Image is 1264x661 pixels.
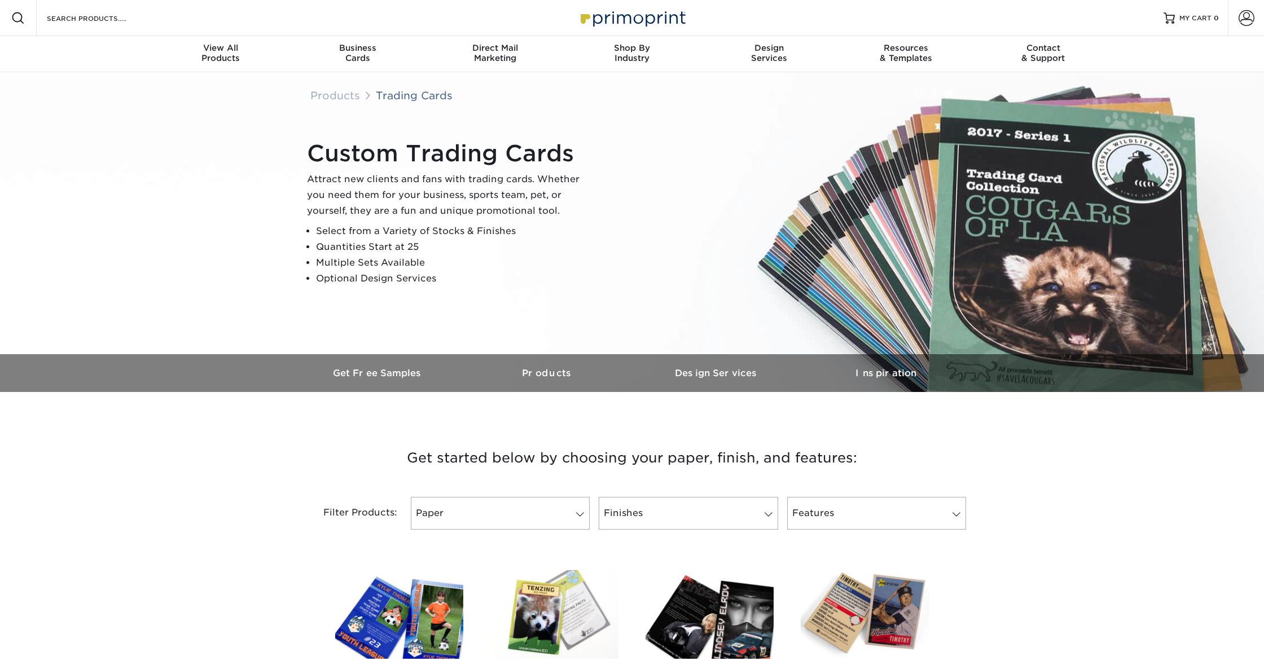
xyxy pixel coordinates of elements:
[463,368,632,378] h3: Products
[646,570,774,659] img: Matte Trading Cards
[700,43,837,53] span: Design
[975,43,1112,53] span: Contact
[289,36,427,72] a: BusinessCards
[564,43,701,53] span: Shop By
[293,368,463,378] h3: Get Free Samples
[316,255,589,271] li: Multiple Sets Available
[316,239,589,255] li: Quantities Start at 25
[564,43,701,63] div: Industry
[1179,14,1212,23] span: MY CART
[576,6,688,30] img: Primoprint
[632,368,801,378] h3: Design Services
[837,36,975,72] a: Resources& Templates
[152,43,289,63] div: Products
[310,89,360,102] a: Products
[837,43,975,53] span: Resources
[335,570,463,659] img: Glossy UV Coated Trading Cards
[427,43,564,53] span: Direct Mail
[411,497,590,530] a: Paper
[599,497,778,530] a: Finishes
[801,354,971,392] a: Inspiration
[1214,14,1219,22] span: 0
[152,36,289,72] a: View AllProducts
[975,43,1112,63] div: & Support
[801,368,971,378] h3: Inspiration
[152,43,289,53] span: View All
[307,140,589,167] h1: Custom Trading Cards
[293,497,406,530] div: Filter Products:
[289,43,427,63] div: Cards
[564,36,701,72] a: Shop ByIndustry
[975,36,1112,72] a: Contact& Support
[787,497,966,530] a: Features
[427,36,564,72] a: Direct MailMarketing
[801,570,929,659] img: 14PT Uncoated Trading Cards
[316,271,589,287] li: Optional Design Services
[293,354,463,392] a: Get Free Samples
[837,43,975,63] div: & Templates
[289,43,427,53] span: Business
[463,354,632,392] a: Products
[700,43,837,63] div: Services
[376,89,453,102] a: Trading Cards
[307,171,589,219] p: Attract new clients and fans with trading cards. Whether you need them for your business, sports ...
[46,11,156,25] input: SEARCH PRODUCTS.....
[316,223,589,239] li: Select from a Variety of Stocks & Finishes
[302,433,962,483] h3: Get started below by choosing your paper, finish, and features:
[490,570,618,659] img: 18PT C1S Trading Cards
[427,43,564,63] div: Marketing
[632,354,801,392] a: Design Services
[700,36,837,72] a: DesignServices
